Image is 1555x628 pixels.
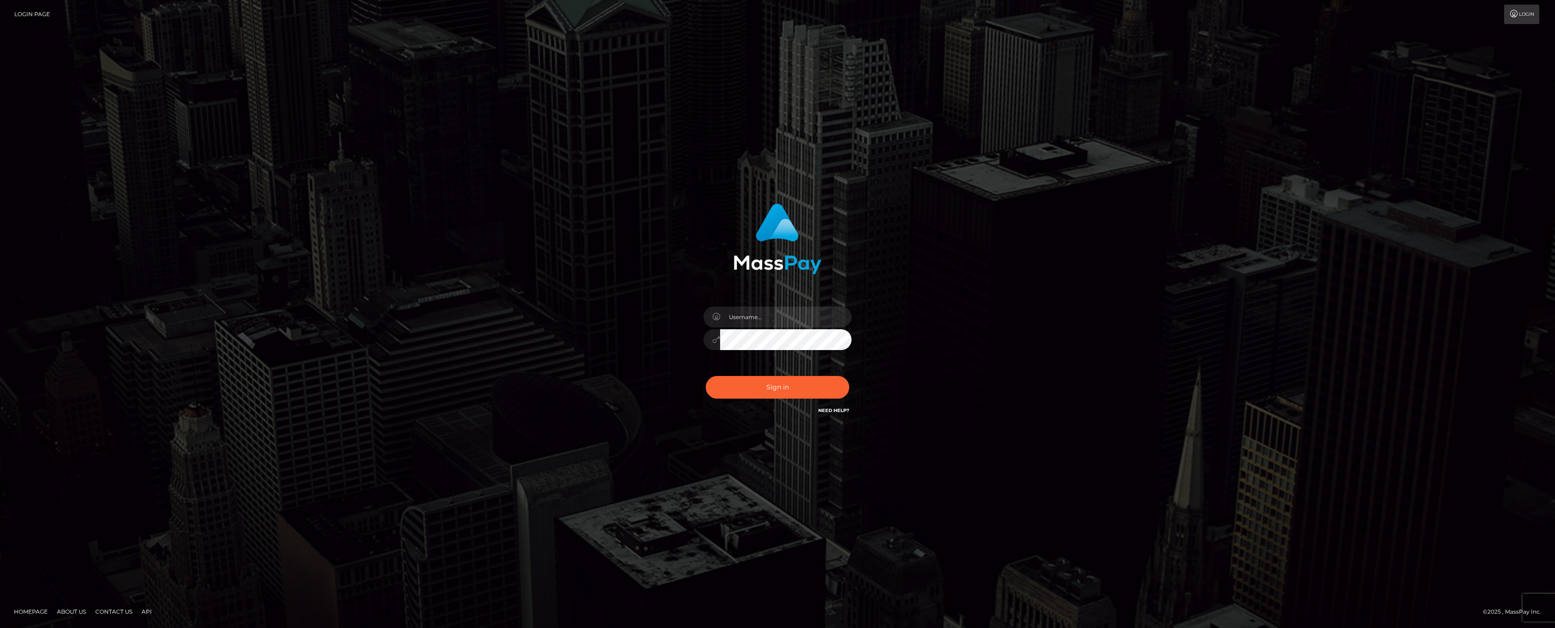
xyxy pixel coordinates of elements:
[706,376,849,399] button: Sign in
[92,604,136,619] a: Contact Us
[1483,607,1548,617] div: © 2025 , MassPay Inc.
[10,604,51,619] a: Homepage
[818,407,849,413] a: Need Help?
[720,307,852,327] input: Username...
[14,5,50,24] a: Login Page
[53,604,90,619] a: About Us
[734,203,821,274] img: MassPay Login
[1504,5,1539,24] a: Login
[138,604,155,619] a: API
